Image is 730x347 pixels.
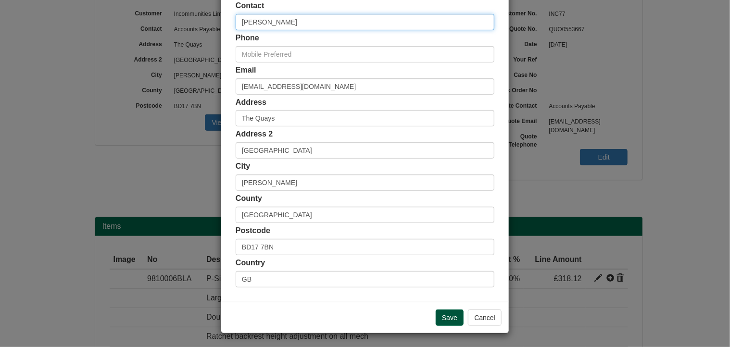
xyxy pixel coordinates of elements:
label: Address [236,97,266,108]
label: Postcode [236,225,270,236]
label: City [236,161,250,172]
input: Save [436,310,464,326]
label: County [236,193,262,204]
label: Email [236,65,256,76]
button: Cancel [468,310,502,326]
input: Mobile Preferred [236,46,494,62]
label: Phone [236,33,259,44]
label: Contact [236,0,264,12]
label: Country [236,258,265,269]
label: Address 2 [236,129,273,140]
